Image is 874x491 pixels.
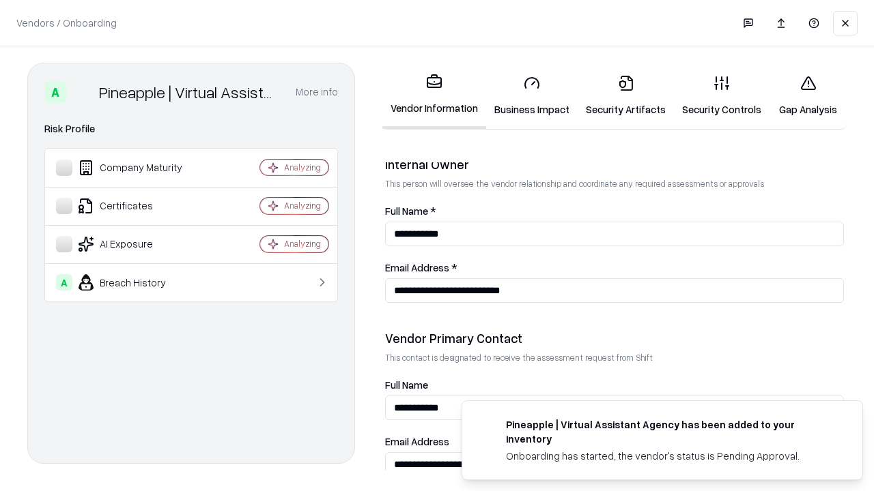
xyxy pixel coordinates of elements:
label: Email Address * [385,263,844,273]
div: Breach History [56,274,219,291]
div: Risk Profile [44,121,338,137]
div: Analyzing [284,238,321,250]
div: A [56,274,72,291]
button: More info [296,80,338,104]
div: Analyzing [284,200,321,211]
a: Business Impact [486,64,578,128]
div: Certificates [56,198,219,214]
div: AI Exposure [56,236,219,252]
div: Pineapple | Virtual Assistant Agency [99,81,279,103]
p: This person will oversee the vendor relationship and coordinate any required assessments or appro... [385,178,844,190]
label: Full Name * [385,206,844,216]
img: trypineapple.com [479,417,495,434]
label: Full Name [385,380,844,390]
a: Security Controls [674,64,770,128]
div: Vendor Primary Contact [385,330,844,346]
div: Onboarding has started, the vendor's status is Pending Approval. [506,449,830,463]
p: This contact is designated to receive the assessment request from Shift [385,352,844,363]
label: Email Address [385,436,844,447]
div: Company Maturity [56,160,219,176]
div: Internal Owner [385,156,844,173]
a: Gap Analysis [770,64,847,128]
a: Vendor Information [382,63,486,129]
div: Analyzing [284,162,321,173]
a: Security Artifacts [578,64,674,128]
img: Pineapple | Virtual Assistant Agency [72,81,94,103]
div: A [44,81,66,103]
div: Pineapple | Virtual Assistant Agency has been added to your inventory [506,417,830,446]
p: Vendors / Onboarding [16,16,117,30]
